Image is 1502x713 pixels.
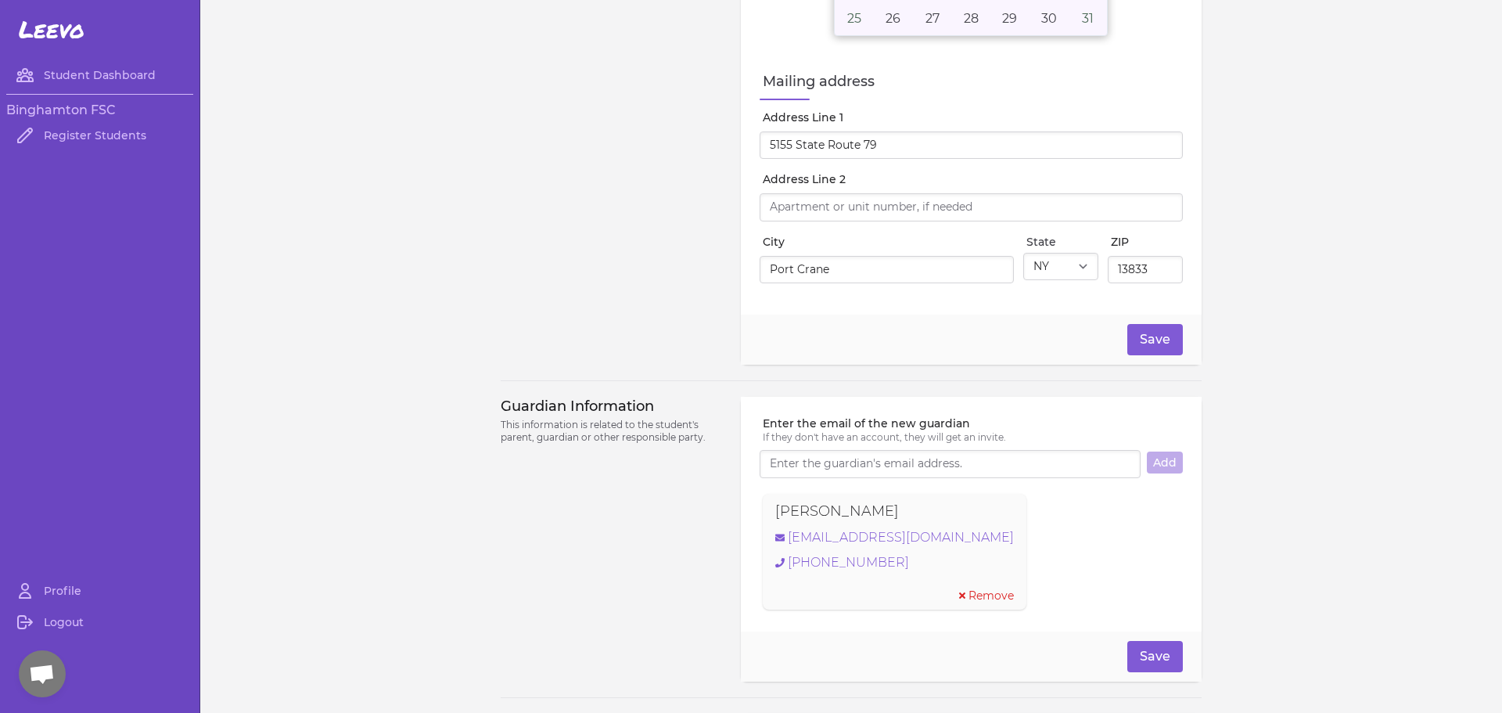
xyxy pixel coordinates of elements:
button: October 26, 2020 [874,2,913,35]
input: Apartment or unit number, if needed [760,193,1183,221]
a: [PHONE_NUMBER] [775,553,1014,572]
button: October 29, 2020 [990,2,1029,35]
label: State [1026,234,1098,250]
button: October 27, 2020 [913,2,952,35]
button: Remove [959,588,1014,603]
h3: Binghamton FSC [6,101,193,120]
input: Enter the guardian's email address. [760,450,1141,478]
button: October 30, 2020 [1029,2,1069,35]
input: Start typing your address... [760,131,1183,160]
abbr: October 25, 2020 [847,11,861,26]
a: Student Dashboard [6,59,193,91]
label: City [763,234,1014,250]
button: October 28, 2020 [951,2,990,35]
a: Register Students [6,120,193,151]
button: Save [1127,641,1183,672]
label: Mailing address [763,70,1183,92]
h3: Guardian Information [501,397,722,416]
label: Address Line 1 [763,110,1183,125]
button: October 31, 2020 [1069,2,1108,35]
label: Enter the email of the new guardian [763,416,1183,431]
a: Profile [6,575,193,607]
a: Logout [6,607,193,638]
button: Add [1147,452,1183,474]
span: Remove [968,588,1014,603]
button: October 25, 2020 [835,2,874,35]
span: Leevo [19,16,84,44]
abbr: October 30, 2020 [1041,11,1057,26]
abbr: October 28, 2020 [964,11,979,26]
a: [EMAIL_ADDRESS][DOMAIN_NAME] [775,528,1014,547]
p: [PERSON_NAME] [775,500,899,522]
label: Address Line 2 [763,171,1183,187]
p: This information is related to the student's parent, guardian or other responsible party. [501,419,722,444]
abbr: October 29, 2020 [1002,11,1017,26]
button: Save [1127,324,1183,355]
abbr: October 26, 2020 [886,11,900,26]
a: Open chat [19,650,66,697]
abbr: October 27, 2020 [925,11,940,26]
label: ZIP [1111,234,1183,250]
p: If they don't have an account, they will get an invite. [763,431,1183,444]
abbr: October 31, 2020 [1082,11,1094,26]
